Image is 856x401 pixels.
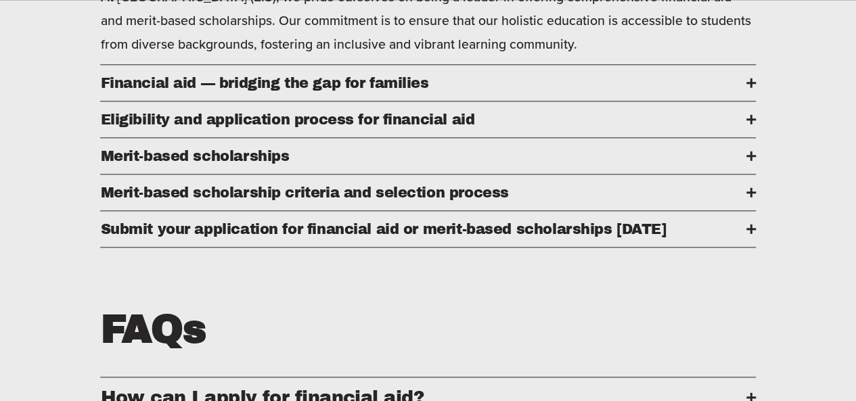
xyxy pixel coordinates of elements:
[100,211,755,247] button: Submit your application for financial aid or merit-based scholarships [DATE]
[100,75,746,91] span: Financial aid — bridging the gap for families
[100,185,746,200] span: ​​Merit-based scholarship criteria and selection process
[100,65,755,101] button: Financial aid — bridging the gap for families
[100,308,205,350] strong: FAQs
[100,148,746,164] span: Merit-based scholarships
[100,174,755,210] button: ​​Merit-based scholarship criteria and selection process
[100,138,755,174] button: Merit-based scholarships
[100,221,746,237] span: Submit your application for financial aid or merit-based scholarships [DATE]
[100,112,746,127] span: Eligibility and application process for financial aid
[100,101,755,137] button: Eligibility and application process for financial aid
